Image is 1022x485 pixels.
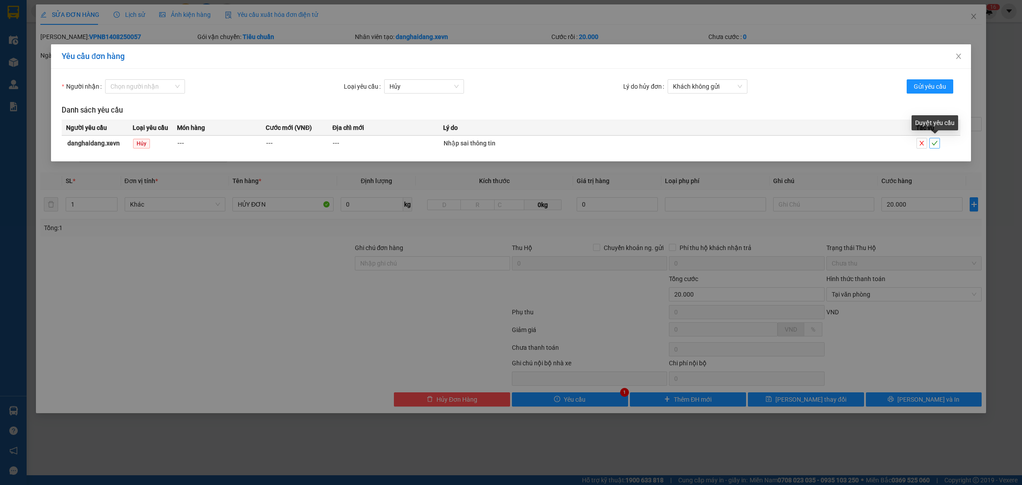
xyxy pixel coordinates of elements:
[914,82,946,91] span: Gửi yêu cầu
[955,53,962,60] span: close
[266,123,312,133] span: Cước mới (VNĐ)
[133,123,168,133] span: Loại yêu cầu
[62,79,105,94] label: Người nhận
[443,123,458,133] span: Lý do
[930,140,939,146] span: check
[917,140,927,146] span: close
[177,123,205,133] span: Món hàng
[333,140,339,147] span: ---
[133,139,150,149] span: Hủy
[344,79,384,94] label: Loại yêu cầu
[177,140,184,147] span: ---
[332,123,364,133] span: Địa chỉ mới
[916,138,927,149] button: close
[673,80,742,93] span: Khách không gửi
[929,138,940,149] button: check
[110,80,173,93] input: Người nhận
[66,123,107,133] span: Người yêu cầu
[907,79,953,94] button: Gửi yêu cầu
[946,44,971,69] button: Close
[389,80,459,93] span: Hủy
[444,140,495,147] span: Nhập sai thông tin
[62,105,960,116] h3: Danh sách yêu cầu
[912,115,958,130] div: Duyệt yêu cầu
[623,79,668,94] label: Lý do hủy đơn
[62,51,960,61] div: Yêu cầu đơn hàng
[67,140,120,147] strong: danghaidang.xevn
[266,140,273,147] span: ---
